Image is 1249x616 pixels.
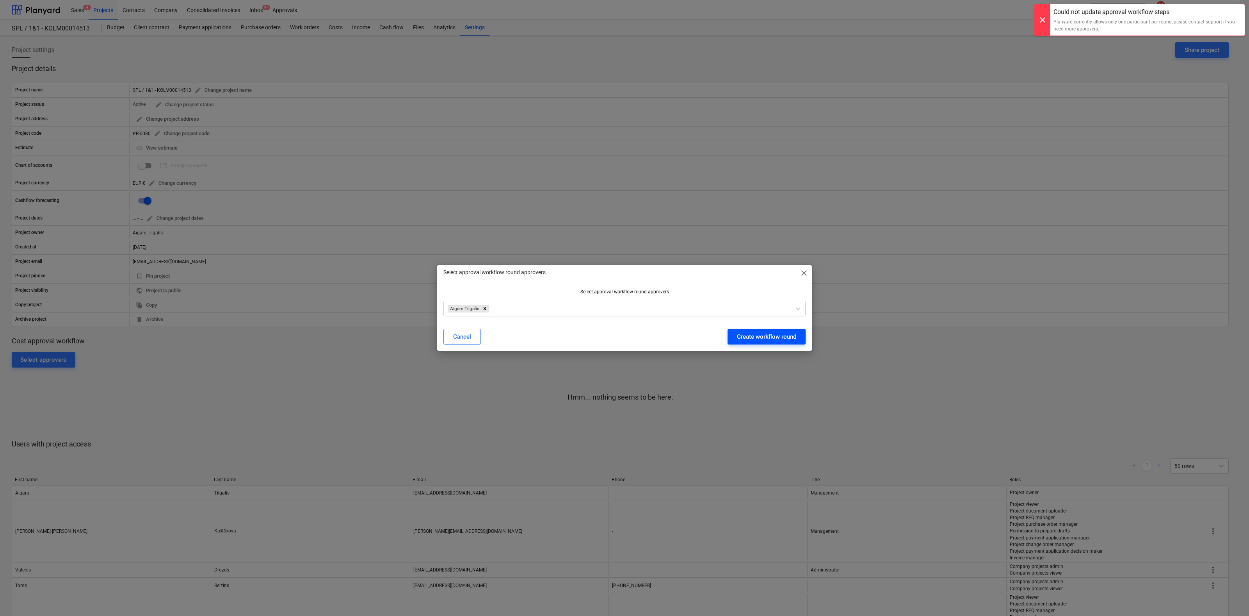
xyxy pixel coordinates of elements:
[443,289,806,295] div: Select approval workflow round approvers
[737,332,796,342] div: Create workflow round
[1053,7,1242,17] div: Could not update approval workflow steps
[728,329,806,345] button: Create workflow round
[443,329,481,345] button: Cancel
[448,305,480,312] div: Aigars Tilgalis
[480,305,489,312] div: Remove Aigars Tilgalis
[1210,579,1249,616] iframe: Chat Widget
[1053,18,1242,32] div: Planyard currently allows only one participant per round, please contact support if you need more...
[799,268,809,278] span: close
[453,332,471,342] div: Cancel
[443,268,546,277] p: Select approval workflow round approvers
